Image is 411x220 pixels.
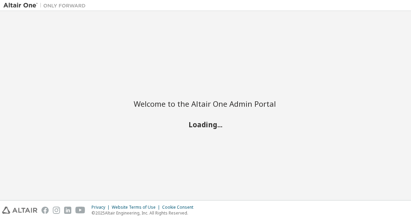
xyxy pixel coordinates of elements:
[3,2,89,9] img: Altair One
[41,207,49,214] img: facebook.svg
[112,205,162,210] div: Website Terms of Use
[134,99,278,108] h2: Welcome to the Altair One Admin Portal
[92,210,197,216] p: © 2025 Altair Engineering, Inc. All Rights Reserved.
[75,207,85,214] img: youtube.svg
[162,205,197,210] div: Cookie Consent
[134,120,278,129] h2: Loading...
[2,207,37,214] img: altair_logo.svg
[92,205,112,210] div: Privacy
[64,207,71,214] img: linkedin.svg
[53,207,60,214] img: instagram.svg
